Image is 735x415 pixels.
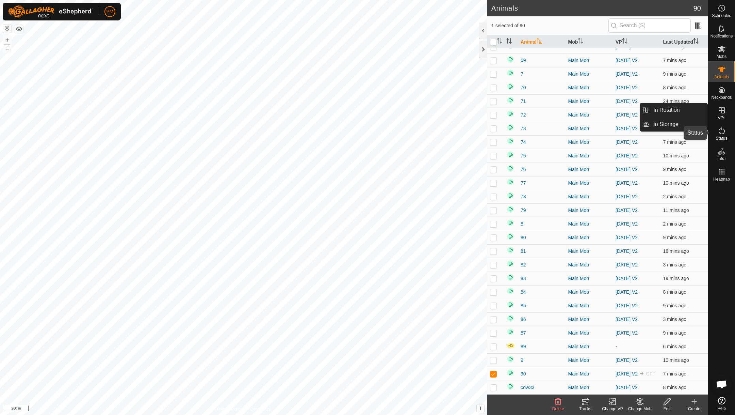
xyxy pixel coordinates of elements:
a: [DATE] V2 [616,85,638,90]
span: Status [716,136,727,140]
img: returning on [506,55,514,63]
a: [DATE] V2 [616,248,638,254]
span: 7 Oct 2025, 6:27 am [663,180,689,186]
p-sorticon: Activate to sort [537,39,542,45]
div: Main Mob [568,316,610,323]
div: Open chat [712,374,732,395]
span: In Storage [653,120,679,128]
div: Main Mob [568,220,610,228]
span: 90 [693,3,701,13]
div: Edit [653,406,681,412]
img: returning on [506,137,514,145]
div: Change Mob [626,406,653,412]
div: Main Mob [568,289,610,296]
span: 7 Oct 2025, 6:29 am [663,58,686,63]
span: 7 Oct 2025, 6:28 am [663,85,686,90]
div: Main Mob [568,275,610,282]
span: 83 [521,275,526,282]
span: 7 Oct 2025, 6:28 am [663,167,686,172]
span: Mobs [717,55,726,59]
p-sorticon: Activate to sort [622,39,627,45]
span: 78 [521,193,526,200]
img: returning on [506,232,514,241]
span: 86 [521,316,526,323]
button: i [477,404,484,412]
div: Main Mob [568,180,610,187]
a: [DATE] V2 [616,58,638,63]
span: In Rotation [653,106,680,114]
img: returning on [506,123,514,132]
a: [DATE] V2 [616,180,638,186]
img: returning on [506,328,514,336]
img: returning on [506,382,514,390]
button: – [3,45,11,53]
a: [DATE] V2 [616,139,638,145]
a: [DATE] V2 [616,262,638,267]
img: returning on [506,246,514,254]
img: returning on [506,164,514,172]
a: [DATE] V2 [616,153,638,158]
img: returning on [506,219,514,227]
div: Main Mob [568,248,610,255]
span: 7 Oct 2025, 6:29 am [663,385,686,390]
img: returning on [506,260,514,268]
div: Main Mob [568,193,610,200]
img: returning on [506,355,514,363]
span: 85 [521,302,526,309]
a: [DATE] V2 [616,112,638,118]
span: 7 Oct 2025, 6:27 am [663,357,689,363]
span: 7 Oct 2025, 6:31 am [663,344,686,349]
a: [DATE] V2 [616,194,638,199]
span: 7 [521,71,523,78]
span: 7 Oct 2025, 6:27 am [663,153,689,158]
span: 71 [521,98,526,105]
img: returning on [506,69,514,77]
span: 7 Oct 2025, 6:19 am [663,248,689,254]
img: returning on [506,369,514,377]
img: returning on [506,301,514,309]
span: Help [717,406,726,411]
img: returning on [506,96,514,104]
span: 7 Oct 2025, 6:35 am [663,221,686,227]
div: Main Mob [568,329,610,337]
div: Main Mob [568,57,610,64]
span: 81 [521,248,526,255]
div: Main Mob [568,98,610,105]
a: [DATE] V2 [616,357,638,363]
span: 7 Oct 2025, 6:18 am [663,276,689,281]
li: In Storage [640,118,707,131]
span: 7 Oct 2025, 6:34 am [663,317,686,322]
div: Main Mob [568,207,610,214]
div: Main Mob [568,139,610,146]
img: returning on [506,178,514,186]
a: [DATE] V2 [616,371,638,376]
img: returning on [506,110,514,118]
span: 84 [521,289,526,296]
span: 7 Oct 2025, 6:28 am [663,303,686,308]
img: Gallagher Logo [8,5,93,18]
button: + [3,36,11,44]
div: Main Mob [568,111,610,119]
div: Main Mob [568,384,610,391]
a: Contact Us [250,406,271,412]
div: Main Mob [568,357,610,364]
div: Main Mob [568,343,610,350]
span: 7 Oct 2025, 6:25 am [663,207,689,213]
a: [DATE] V2 [616,303,638,308]
span: 7 Oct 2025, 6:35 am [663,194,686,199]
app-display-virtual-paddock-transition: - [616,344,617,349]
img: to [639,371,644,376]
span: 69 [521,57,526,64]
a: Help [708,394,735,413]
a: [DATE] V2 [616,235,638,240]
span: 9 [521,357,523,364]
div: Main Mob [568,125,610,132]
div: Main Mob [568,166,610,173]
span: 7 Oct 2025, 6:13 am [663,98,689,104]
div: Tracks [572,406,599,412]
h2: Animals [491,4,693,12]
div: Main Mob [568,71,610,78]
span: 7 Oct 2025, 6:30 am [663,139,686,145]
div: Main Mob [568,234,610,241]
span: 90 [521,370,526,378]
